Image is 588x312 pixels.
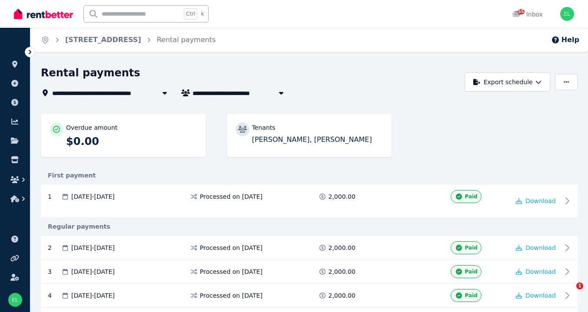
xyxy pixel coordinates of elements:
[48,265,61,278] div: 3
[252,135,383,145] p: [PERSON_NAME], [PERSON_NAME]
[200,243,262,252] span: Processed on [DATE]
[41,66,140,80] h1: Rental payments
[516,243,556,252] button: Download
[329,291,355,300] span: 2,000.00
[512,10,543,19] div: Inbox
[558,282,579,303] iframe: Intercom live chat
[465,244,478,251] span: Paid
[41,222,578,231] div: Regular payments
[71,192,115,201] span: [DATE] - [DATE]
[465,268,478,275] span: Paid
[525,292,556,299] span: Download
[30,28,226,52] nav: Breadcrumb
[516,291,556,300] button: Download
[66,135,197,148] p: $0.00
[329,243,355,252] span: 2,000.00
[71,243,115,252] span: [DATE] - [DATE]
[48,192,61,201] div: 1
[48,241,61,254] div: 2
[201,10,204,17] span: k
[551,35,579,45] button: Help
[518,9,525,14] span: 55
[525,268,556,275] span: Download
[200,267,262,276] span: Processed on [DATE]
[252,123,276,132] p: Tenants
[157,36,216,44] a: Rental payments
[516,197,556,205] button: Download
[8,293,22,307] img: edna lee
[65,36,141,44] a: [STREET_ADDRESS]
[465,292,478,299] span: Paid
[184,8,197,20] span: Ctrl
[329,267,355,276] span: 2,000.00
[48,289,61,302] div: 4
[200,291,262,300] span: Processed on [DATE]
[560,7,574,21] img: edna lee
[66,123,117,132] p: Overdue amount
[525,244,556,251] span: Download
[525,197,556,204] span: Download
[576,282,583,289] span: 1
[465,193,478,200] span: Paid
[516,267,556,276] button: Download
[14,7,73,20] img: RentBetter
[465,72,550,92] button: Export schedule
[200,192,262,201] span: Processed on [DATE]
[41,171,578,180] div: First payment
[71,291,115,300] span: [DATE] - [DATE]
[329,192,355,201] span: 2,000.00
[71,267,115,276] span: [DATE] - [DATE]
